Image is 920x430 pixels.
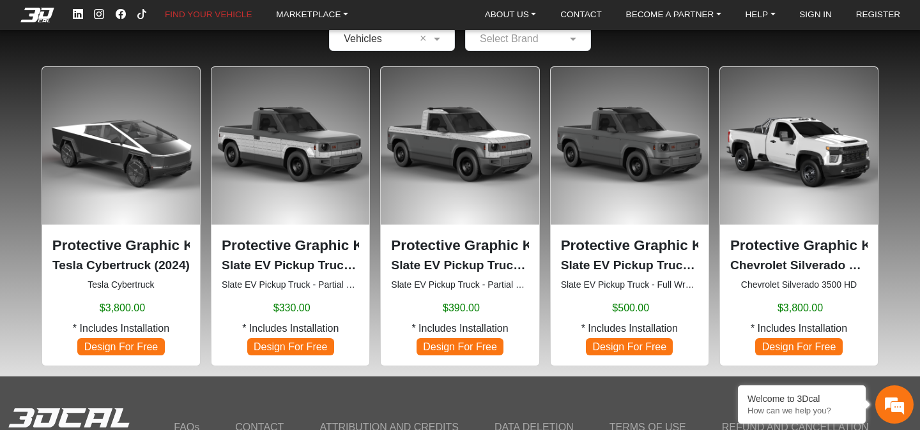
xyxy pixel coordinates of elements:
p: Slate EV Pickup Truck Half Top Set (2026) [391,256,528,275]
span: $3,800.00 [100,300,145,316]
p: Slate EV Pickup Truck Full Set (2026) [561,256,698,275]
small: Chevrolet Silverado 3500 HD [730,278,868,292]
div: FAQs [86,320,165,359]
div: Chat with us now [86,67,234,84]
span: $3,800.00 [778,300,823,316]
small: Slate EV Pickup Truck - Partial Wrapping Kit [222,278,359,292]
span: * Includes Installation [581,321,678,336]
a: BECOME A PARTNER [621,6,726,24]
p: Protective Graphic Kit [52,235,190,256]
a: SIGN IN [794,6,837,24]
div: Chevrolet Silverado 3500 HD [719,66,878,366]
span: Design For Free [586,338,673,355]
a: REGISTER [851,6,906,24]
span: * Includes Installation [411,321,508,336]
p: Protective Graphic Kit [561,235,698,256]
a: ABOUT US [480,6,542,24]
p: Protective Graphic Kit [222,235,359,256]
span: $330.00 [273,300,310,316]
div: Welcome to 3Dcal [747,394,856,404]
span: Design For Free [77,338,164,355]
span: Clean Field [420,31,431,47]
div: Slate EV Pickup Truck - Full Wrapping Kit [550,66,709,366]
img: Cybertrucknull2024 [42,67,200,225]
div: Tesla Cybertruck [42,66,201,366]
p: Protective Graphic Kit [391,235,528,256]
img: Silverado 3500 HDnull2020-2023 [720,67,878,225]
div: Slate EV Pickup Truck - Partial Wrapping Kit [211,66,370,366]
span: $390.00 [443,300,480,316]
textarea: Type your message and hit 'Enter' [6,275,243,320]
span: Design For Free [417,338,503,355]
span: * Includes Installation [73,321,169,336]
small: Slate EV Pickup Truck - Full Wrapping Kit [561,278,698,292]
span: Conversation [6,342,86,351]
small: Slate EV Pickup Truck - Partial Wrapping Kit [391,278,528,292]
img: EV Pickup TruckHalf Top Set2026 [381,67,539,225]
span: Design For Free [247,338,334,355]
p: Slate EV Pickup Truck Half Bottom Set (2026) [222,256,359,275]
p: Chevrolet Silverado 3500 HD (2020-2023) [730,256,868,275]
div: Minimize live chat window [210,6,240,37]
div: Slate EV Pickup Truck - Partial Wrapping Kit [380,66,539,366]
p: How can we help you? [747,406,856,415]
p: Tesla Cybertruck (2024) [52,256,190,275]
img: EV Pickup TruckHalf Bottom Set2026 [211,67,369,225]
img: EV Pickup Truck Full Set2026 [551,67,709,225]
p: Protective Graphic Kit [730,235,868,256]
div: Navigation go back [14,66,33,85]
a: CONTACT [555,6,607,24]
small: Tesla Cybertruck [52,278,190,292]
span: * Includes Installation [751,321,847,336]
span: * Includes Installation [242,321,339,336]
div: Articles [164,320,243,359]
a: FIND YOUR VEHICLE [160,6,257,24]
span: Design For Free [755,338,842,355]
a: HELP [740,6,781,24]
span: $500.00 [612,300,649,316]
a: MARKETPLACE [271,6,353,24]
span: We're online! [74,121,176,242]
